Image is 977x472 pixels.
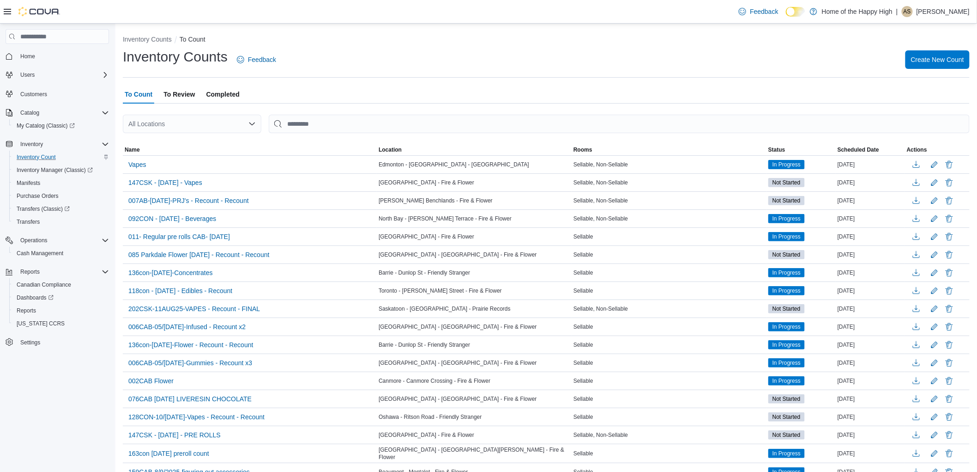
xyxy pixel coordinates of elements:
[128,340,253,349] span: 136con-[DATE]-Flower - Recount - Recount
[128,322,246,331] span: 006CAB-05/[DATE]-Infused - Recount x2
[123,35,970,46] nav: An example of EuiBreadcrumbs
[836,144,905,155] button: Scheduled Date
[768,146,785,153] span: Status
[2,49,113,63] button: Home
[17,51,39,62] a: Home
[772,269,801,277] span: In Progress
[768,430,805,440] span: Not Started
[379,341,470,349] span: Barrie - Dunlop St - Friendly Stranger
[929,302,940,316] button: Edit count details
[17,218,40,226] span: Transfers
[17,205,70,213] span: Transfers (Classic)
[768,340,805,349] span: In Progress
[836,231,905,242] div: [DATE]
[17,122,75,129] span: My Catalog (Classic)
[944,321,955,332] button: Delete
[163,85,195,104] span: To Review
[944,448,955,459] button: Delete
[17,337,44,348] a: Settings
[772,359,801,367] span: In Progress
[768,286,805,295] span: In Progress
[13,190,109,202] span: Purchase Orders
[772,251,801,259] span: Not Started
[123,144,377,155] button: Name
[768,214,805,223] span: In Progress
[772,305,801,313] span: Not Started
[17,250,63,257] span: Cash Management
[13,279,75,290] a: Canadian Compliance
[379,446,570,461] span: [GEOGRAPHIC_DATA] - [GEOGRAPHIC_DATA][PERSON_NAME] - Fire & Flower
[13,178,44,189] a: Manifests
[768,322,805,331] span: In Progress
[17,192,59,200] span: Purchase Orders
[125,230,234,244] button: 011- Regular pre rolls CAB- [DATE]
[768,196,805,205] span: Not Started
[902,6,913,17] div: Allison Sparling
[17,266,109,277] span: Reports
[572,231,766,242] div: Sellable
[772,377,801,385] span: In Progress
[929,212,940,226] button: Edit count details
[911,55,964,64] span: Create New Count
[379,431,474,439] span: [GEOGRAPHIC_DATA] - Fire & Flower
[20,91,47,98] span: Customers
[13,292,57,303] a: Dashboards
[13,279,109,290] span: Canadian Compliance
[772,178,801,187] span: Not Started
[13,152,109,163] span: Inventory Count
[896,6,898,17] p: |
[929,428,940,442] button: Edit count details
[907,146,927,153] span: Actions
[379,377,490,385] span: Canmore - Canmore Crossing - Fire & Flower
[929,266,940,280] button: Edit count details
[929,194,940,208] button: Edit count details
[17,235,51,246] button: Operations
[123,36,172,43] button: Inventory Counts
[929,248,940,262] button: Edit count details
[572,267,766,278] div: Sellable
[768,250,805,259] span: Not Started
[17,89,51,100] a: Customers
[768,268,805,277] span: In Progress
[944,429,955,441] button: Delete
[379,287,502,294] span: Toronto - [PERSON_NAME] Street - Fire & Flower
[772,215,801,223] span: In Progress
[772,287,801,295] span: In Progress
[917,6,970,17] p: [PERSON_NAME]
[125,266,217,280] button: 136con-[DATE]-Concentrates
[379,233,474,240] span: [GEOGRAPHIC_DATA] - Fire & Flower
[836,249,905,260] div: [DATE]
[944,285,955,296] button: Delete
[9,278,113,291] button: Canadian Compliance
[125,392,255,406] button: 076CAB [DATE] LIVERESIN CHOCOLATE
[17,69,109,80] span: Users
[766,144,836,155] button: Status
[125,284,236,298] button: 118con - [DATE] - Edibles - Recount
[944,249,955,260] button: Delete
[768,358,805,368] span: In Progress
[9,190,113,202] button: Purchase Orders
[180,36,205,43] button: To Count
[206,85,240,104] span: Completed
[905,50,970,69] button: Create New Count
[944,339,955,350] button: Delete
[20,109,39,116] span: Catalog
[9,177,113,190] button: Manifests
[929,284,940,298] button: Edit count details
[20,268,40,276] span: Reports
[20,141,43,148] span: Inventory
[125,85,152,104] span: To Count
[944,393,955,405] button: Delete
[572,303,766,314] div: Sellable, Non-Sellable
[2,106,113,119] button: Catalog
[125,320,249,334] button: 006CAB-05/[DATE]-Infused - Recount x2
[2,265,113,278] button: Reports
[768,394,805,404] span: Not Started
[572,448,766,459] div: Sellable
[20,339,40,346] span: Settings
[20,53,35,60] span: Home
[128,358,252,368] span: 006CAB-05/[DATE]-Gummies - Recount x3
[929,158,940,172] button: Edit count details
[2,138,113,151] button: Inventory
